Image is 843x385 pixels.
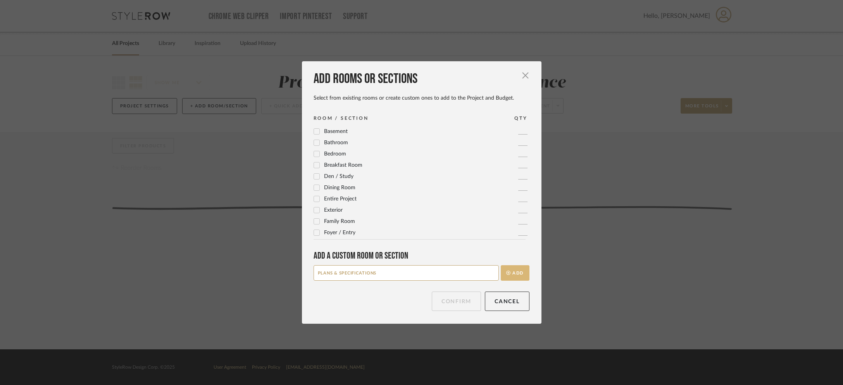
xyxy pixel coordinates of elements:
span: Exterior [324,207,343,213]
span: Entire Project [324,196,357,202]
button: Confirm [432,292,481,311]
span: Basement [324,129,348,134]
span: Bedroom [324,151,346,157]
div: QTY [514,114,527,122]
button: Cancel [485,292,529,311]
div: ROOM / SECTION [314,114,369,122]
span: Family Room [324,219,355,224]
span: Den / Study [324,174,353,179]
span: Breakfast Room [324,162,362,168]
input: Start typing your room (e.g., “John’s Bedroom”) [314,265,499,281]
span: Dining Room [324,185,355,190]
button: Close [518,67,533,83]
span: Bathroom [324,140,348,145]
button: Add [501,265,529,281]
div: Add rooms or sections [314,71,529,88]
div: Add a Custom room or Section [314,250,529,261]
span: Foyer / Entry [324,230,355,235]
div: Select from existing rooms or create custom ones to add to the Project and Budget. [314,95,529,102]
